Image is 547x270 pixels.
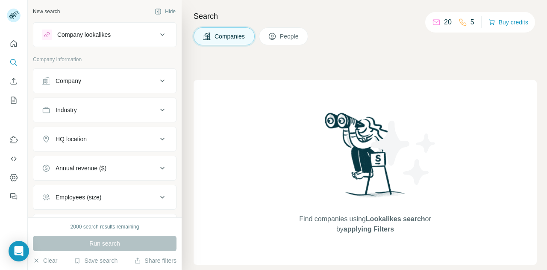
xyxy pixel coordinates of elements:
[7,92,21,108] button: My lists
[33,158,176,178] button: Annual revenue ($)
[33,256,57,265] button: Clear
[7,55,21,70] button: Search
[9,241,29,261] div: Open Intercom Messenger
[33,100,176,120] button: Industry
[215,32,246,41] span: Companies
[444,17,452,27] p: 20
[33,216,176,237] button: Technologies
[33,71,176,91] button: Company
[57,30,111,39] div: Company lookalikes
[321,110,410,206] img: Surfe Illustration - Woman searching with binoculars
[7,170,21,185] button: Dashboard
[33,24,176,45] button: Company lookalikes
[33,8,60,15] div: New search
[56,77,81,85] div: Company
[488,16,528,28] button: Buy credits
[7,132,21,148] button: Use Surfe on LinkedIn
[71,223,139,231] div: 2000 search results remaining
[7,74,21,89] button: Enrich CSV
[344,225,394,233] span: applying Filters
[56,106,77,114] div: Industry
[56,193,101,202] div: Employees (size)
[33,129,176,149] button: HQ location
[7,189,21,204] button: Feedback
[33,187,176,208] button: Employees (size)
[134,256,176,265] button: Share filters
[118,2,224,21] div: Upgrade plan for full access to Surfe
[280,32,300,41] span: People
[297,214,433,234] span: Find companies using or by
[471,17,474,27] p: 5
[7,151,21,166] button: Use Surfe API
[33,56,176,63] p: Company information
[149,5,182,18] button: Hide
[365,114,442,191] img: Surfe Illustration - Stars
[366,215,425,223] span: Lookalikes search
[56,135,87,143] div: HQ location
[56,164,106,172] div: Annual revenue ($)
[74,256,118,265] button: Save search
[194,10,537,22] h4: Search
[7,36,21,51] button: Quick start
